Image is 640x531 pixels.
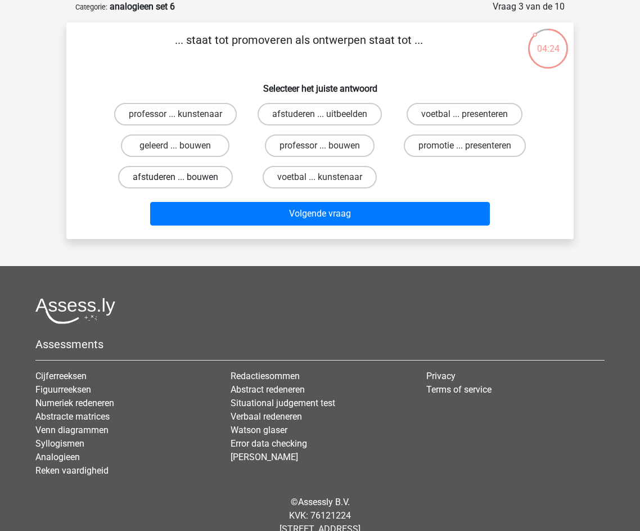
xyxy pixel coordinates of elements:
[84,31,513,65] p: ... staat tot promoveren als ontwerpen staat tot ...
[527,28,569,56] div: 04:24
[110,1,175,12] strong: analogieen set 6
[150,202,490,226] button: Volgende vraag
[35,384,91,395] a: Figuurreeksen
[118,166,233,188] label: afstuderen ... bouwen
[35,425,109,435] a: Venn diagrammen
[35,465,109,476] a: Reken vaardigheid
[404,134,526,157] label: promotie ... presenteren
[35,452,80,462] a: Analogieen
[298,497,350,507] a: Assessly B.V.
[426,384,492,395] a: Terms of service
[121,134,229,157] label: geleerd ... bouwen
[231,452,298,462] a: [PERSON_NAME]
[35,398,114,408] a: Numeriek redeneren
[263,166,377,188] label: voetbal ... kunstenaar
[35,337,605,351] h5: Assessments
[231,371,300,381] a: Redactiesommen
[258,103,382,125] label: afstuderen ... uitbeelden
[75,3,107,11] small: Categorie:
[35,371,87,381] a: Cijferreeksen
[231,384,305,395] a: Abstract redeneren
[114,103,237,125] label: professor ... kunstenaar
[407,103,522,125] label: voetbal ... presenteren
[231,398,335,408] a: Situational judgement test
[231,425,287,435] a: Watson glaser
[35,298,115,324] img: Assessly logo
[426,371,456,381] a: Privacy
[265,134,375,157] label: professor ... bouwen
[35,411,110,422] a: Abstracte matrices
[231,438,307,449] a: Error data checking
[84,74,556,94] h6: Selecteer het juiste antwoord
[231,411,302,422] a: Verbaal redeneren
[35,438,84,449] a: Syllogismen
